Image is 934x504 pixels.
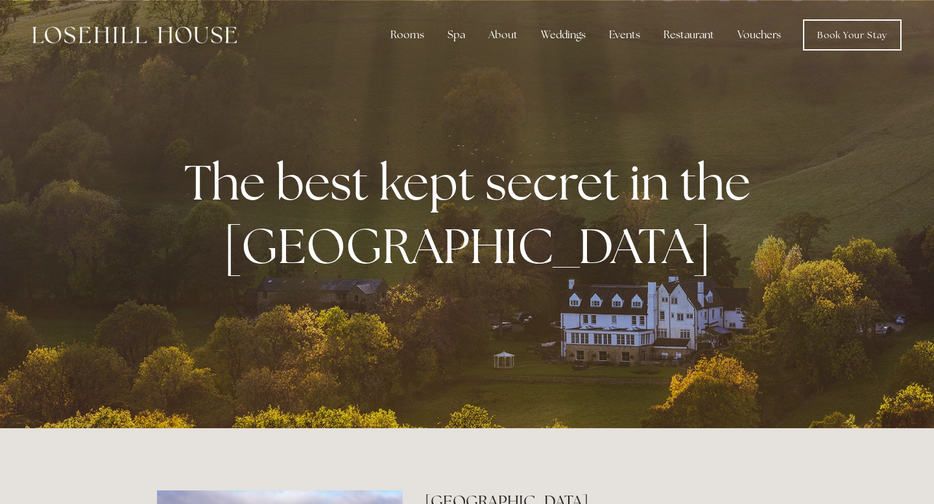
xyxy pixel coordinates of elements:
a: Book Your Stay [803,19,902,51]
div: Rooms [380,22,435,48]
div: Spa [437,22,475,48]
div: Weddings [531,22,596,48]
div: About [478,22,528,48]
a: Vouchers [727,22,791,48]
div: Restaurant [653,22,724,48]
strong: The best kept secret in the [GEOGRAPHIC_DATA] [184,150,761,277]
img: Losehill House [32,27,237,43]
div: Events [599,22,651,48]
